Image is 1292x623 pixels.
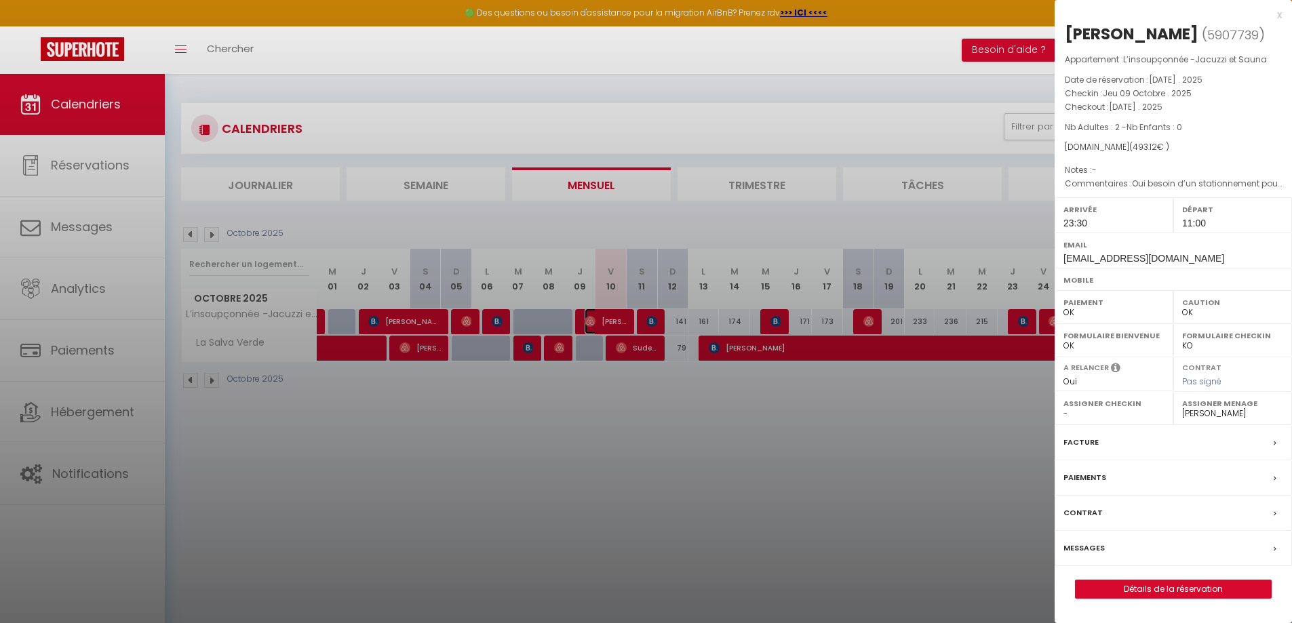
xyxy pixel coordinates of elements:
[1182,329,1283,342] label: Formulaire Checkin
[1063,397,1164,410] label: Assigner Checkin
[1103,87,1192,99] span: Jeu 09 Octobre . 2025
[1055,7,1282,23] div: x
[1063,541,1105,555] label: Messages
[1065,177,1282,190] p: Commentaires :
[1065,23,1198,45] div: [PERSON_NAME]
[1207,26,1259,43] span: 5907739
[1063,470,1106,485] label: Paiements
[1063,329,1164,342] label: Formulaire Bienvenue
[1065,100,1282,114] p: Checkout :
[1182,203,1283,216] label: Départ
[1065,121,1182,133] span: Nb Adultes : 2 -
[1202,25,1265,44] span: ( )
[1123,54,1267,65] span: L’insoupçonnée -Jacuzzi et Sauna
[1127,121,1182,133] span: Nb Enfants : 0
[1075,580,1272,599] button: Détails de la réservation
[1063,362,1109,374] label: A relancer
[1149,74,1202,85] span: [DATE] . 2025
[1065,53,1282,66] p: Appartement :
[1063,253,1224,264] span: [EMAIL_ADDRESS][DOMAIN_NAME]
[1065,163,1282,177] p: Notes :
[1065,141,1282,154] div: [DOMAIN_NAME]
[1065,73,1282,87] p: Date de réservation :
[1065,87,1282,100] p: Checkin :
[1063,218,1087,228] span: 23:30
[1182,218,1206,228] span: 11:00
[1182,376,1221,387] span: Pas signé
[1063,296,1164,309] label: Paiement
[1182,397,1283,410] label: Assigner Menage
[1063,238,1283,252] label: Email
[1182,362,1221,371] label: Contrat
[1111,362,1120,377] i: Sélectionner OUI si vous souhaiter envoyer les séquences de messages post-checkout
[1076,580,1271,598] a: Détails de la réservation
[1063,203,1164,216] label: Arrivée
[1063,435,1099,449] label: Facture
[1129,141,1169,153] span: ( € )
[1063,506,1103,520] label: Contrat
[1182,296,1283,309] label: Caution
[1133,141,1157,153] span: 493.12
[1063,273,1283,287] label: Mobile
[1092,164,1097,176] span: -
[1109,101,1162,113] span: [DATE] . 2025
